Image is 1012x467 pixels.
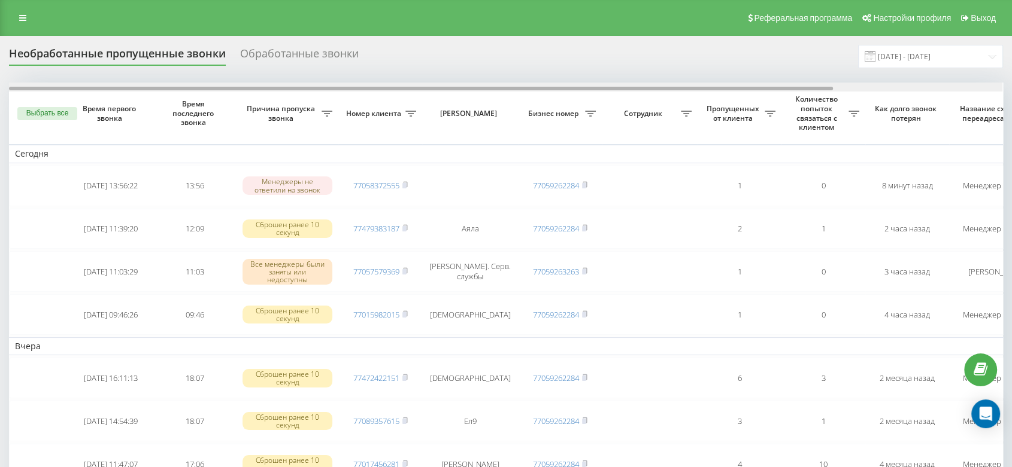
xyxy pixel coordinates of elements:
[865,209,949,249] td: 2 часа назад
[353,373,399,383] a: 77472422151
[704,104,765,123] span: Пропущенных от клиента
[865,166,949,206] td: 8 минут назад
[162,99,227,127] span: Время последнего звонка
[754,13,852,23] span: Реферальная программа
[533,266,579,277] a: 77059263263
[422,251,518,292] td: [PERSON_NAME]. Серв. службы
[353,266,399,277] a: 77057579369
[69,358,153,398] td: [DATE] 16:11:13
[533,180,579,191] a: 77059262284
[533,309,579,320] a: 77059262284
[422,209,518,249] td: Аяла
[781,209,865,249] td: 1
[243,412,332,430] div: Сброшен ранее 10 секунд
[17,107,77,120] button: Выбрать все
[353,416,399,426] a: 77089357615
[781,294,865,335] td: 0
[153,358,237,398] td: 18:07
[698,401,781,441] td: 3
[353,223,399,234] a: 77479383187
[698,209,781,249] td: 2
[865,294,949,335] td: 4 часа назад
[353,309,399,320] a: 77015982015
[243,369,332,387] div: Сброшен ранее 10 секунд
[153,294,237,335] td: 09:46
[422,401,518,441] td: Ел9
[781,251,865,292] td: 0
[344,109,405,118] span: Номер клиента
[781,401,865,441] td: 1
[243,219,332,237] div: Сброшен ранее 10 секунд
[698,166,781,206] td: 1
[865,358,949,398] td: 2 месяца назад
[69,294,153,335] td: [DATE] 09:46:26
[69,209,153,249] td: [DATE] 11:39:20
[533,373,579,383] a: 77059262284
[78,104,143,123] span: Время первого звонка
[353,180,399,191] a: 77058372555
[69,166,153,206] td: [DATE] 13:56:22
[865,251,949,292] td: 3 часа назад
[971,399,1000,428] div: Open Intercom Messenger
[971,13,996,23] span: Выход
[422,294,518,335] td: [DEMOGRAPHIC_DATA]
[153,166,237,206] td: 13:56
[69,251,153,292] td: [DATE] 11:03:29
[243,306,332,323] div: Сброшен ранее 10 секунд
[524,109,585,118] span: Бизнес номер
[865,401,949,441] td: 2 месяца назад
[153,401,237,441] td: 18:07
[153,251,237,292] td: 11:03
[9,47,226,66] div: Необработанные пропущенные звонки
[698,358,781,398] td: 6
[243,259,332,285] div: Все менеджеры были заняты или недоступны
[422,358,518,398] td: [DEMOGRAPHIC_DATA]
[698,251,781,292] td: 1
[533,416,579,426] a: 77059262284
[787,94,849,132] span: Количество попыток связаться с клиентом
[432,109,508,118] span: [PERSON_NAME]
[240,47,359,66] div: Обработанные звонки
[69,401,153,441] td: [DATE] 14:54:39
[781,358,865,398] td: 3
[698,294,781,335] td: 1
[243,176,332,194] div: Менеджеры не ответили на звонок
[153,209,237,249] td: 12:09
[875,104,940,123] span: Как долго звонок потерян
[873,13,951,23] span: Настройки профиля
[781,166,865,206] td: 0
[608,109,681,118] span: Сотрудник
[533,223,579,234] a: 77059262284
[243,104,322,123] span: Причина пропуска звонка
